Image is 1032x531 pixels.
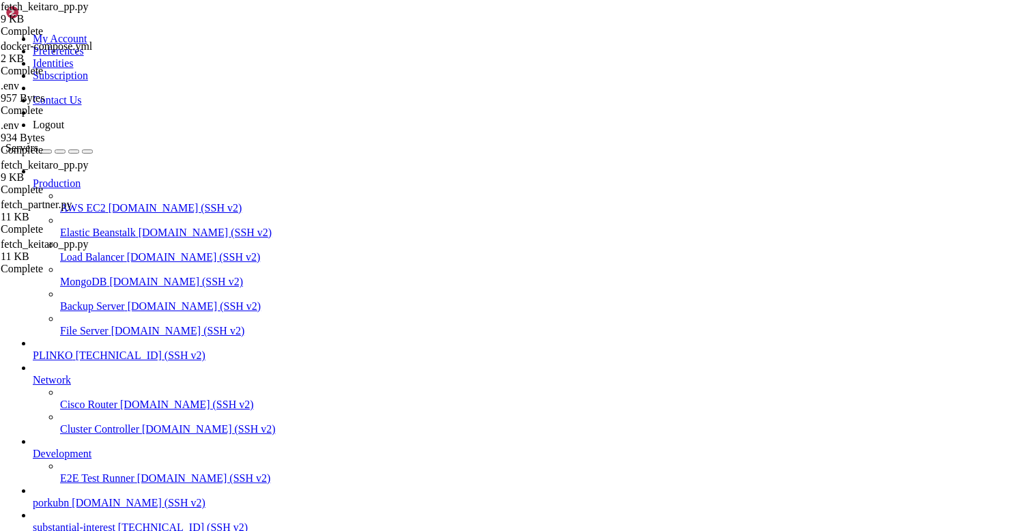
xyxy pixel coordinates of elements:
x-row: "$CID" python -u /app/fetch_keitaro_pp.py [5,244,853,255]
div: 11 KB [1,250,137,263]
div: 2 KB [1,53,137,65]
x-row: -e DATABASE_URL="$(grep -E '^DATABASE_URL=' /opt/facebook-etl/.env | cut -d= -f2-)" \ [5,187,853,199]
div: Complete [1,223,137,235]
div: 934 Bytes [1,132,137,144]
x-row: -e KEITARO_TZ="Europe/[GEOGRAPHIC_DATA]" \ [5,199,853,210]
x-row: The list of available updates is more than a week old. [5,74,853,85]
span: .env [1,119,19,131]
div: Complete [1,65,137,77]
span: .env [1,80,19,91]
x-row: -e [PERSON_NAME]="$(grep -E '^KEITARO_TOKEN=' /opt/facebook-etl/.env | cut -d= -f2-)" \ [5,175,853,187]
x-row: Last login: [DATE] from [TECHNICAL_ID] [5,108,853,119]
x-row: convs = fetch_conversions(day) [5,334,853,346]
div: Complete [1,184,137,196]
x-row: raise HTTPError(http_error_msg, response=self) [5,391,853,403]
x-row: root@substantialinterest:/opt/facebook-etl/partner_fetcher# CID=$([PERSON_NAME] compose ps -q par... [5,130,853,142]
span: fetch_keitaro_pp.py [1,159,88,171]
div: Complete [1,104,137,117]
x-row: File "/app/fetch_keitaro_pp.py", line 60, in fetch_conversions [5,357,853,369]
div: Complete [1,144,137,156]
x-row: [0000] /opt/facebook-etl/docker-compose.yml: the attribute `version` is obsolete, it will be igno... [5,255,853,267]
div: 957 Bytes [1,92,137,104]
span: docker-compose.yml [1,40,137,65]
x-row: sion [5,266,853,278]
x-row: -e KEITARO_URL="$(grep -E '^KEITARO_URL=' /opt/facebook-etl/.env | cut -d= -f2-)" \ [5,164,853,176]
x-row: See [URL][DOMAIN_NAME] or run: sudo pro status [5,40,853,51]
div: (60, 37) [351,425,356,437]
x-row: Traceback (most recent call last): [5,289,853,301]
span: fetch_keitaro_pp.py [1,1,137,25]
x-row: requests.exceptions.HTTPError: 404 Client Error: Not Found for url: [URL][DOMAIN_NAME][DATE] [5,403,853,414]
x-row: r.raise_for_status() [5,369,853,380]
x-row: File "/app/fetch_keitaro_pp.py", line 227, in <module> [5,300,853,312]
x-row: File "/app/fetch_keitaro_pp.py", line 133, in main [5,324,853,335]
span: fetch_keitaro_pp.py [1,1,88,12]
x-row: -e DAY_OVERRIDE=[DATE] \ [5,210,853,221]
x-row: docker exec -it \ [5,153,853,164]
span: .env [1,119,137,144]
x-row: root@substantialinterest:~# cd /opt/facebook-etl/partner_fetcher [5,119,853,130]
x-row: ^^^^^^^^^^^^^^^^^^^^^^ [5,346,853,358]
x-row: -e DUMP_TOP=30 \ [5,233,853,244]
span: WARN [5,255,27,266]
span: fetch_partner.py [1,199,137,223]
div: 9 KB [1,171,137,184]
div: 11 KB [1,211,137,223]
x-row: o=[DATE]&limit=1000&page=1 [5,414,853,426]
x-row: To see these additional updates run: apt list --upgradable [5,5,853,17]
span: fetch_keitaro_pp.py [1,159,137,184]
x-row: main() [5,312,853,324]
span: fetch_keitaro_pp.py [1,238,88,250]
div: Complete [1,263,137,275]
x-row: Enable ESM Apps to receive additional future security updates. [5,28,853,40]
span: fetch_keitaro_pp.py [1,238,137,263]
div: Complete [1,25,137,38]
x-row: File "/usr/local/lib/python3.11/site-packages/requests/models.py", line 1026, in raise_for_status [5,380,853,392]
span: docker-compose.yml [1,40,92,52]
span: .env [1,80,137,104]
x-row: -e DRY_RUN=1 \ [5,221,853,233]
x-row: root@substantialinterest:/opt/facebook-etl/partner_fetcher# [5,425,853,437]
span: fetch_partner.py [1,199,72,210]
x-row: [DATE] 07:52:12,207 INFO DAY_OVERRIDE=[DATE] [5,278,853,289]
div: 9 KB [1,13,137,25]
x-row: To check for new updates run: sudo apt update [5,85,853,96]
